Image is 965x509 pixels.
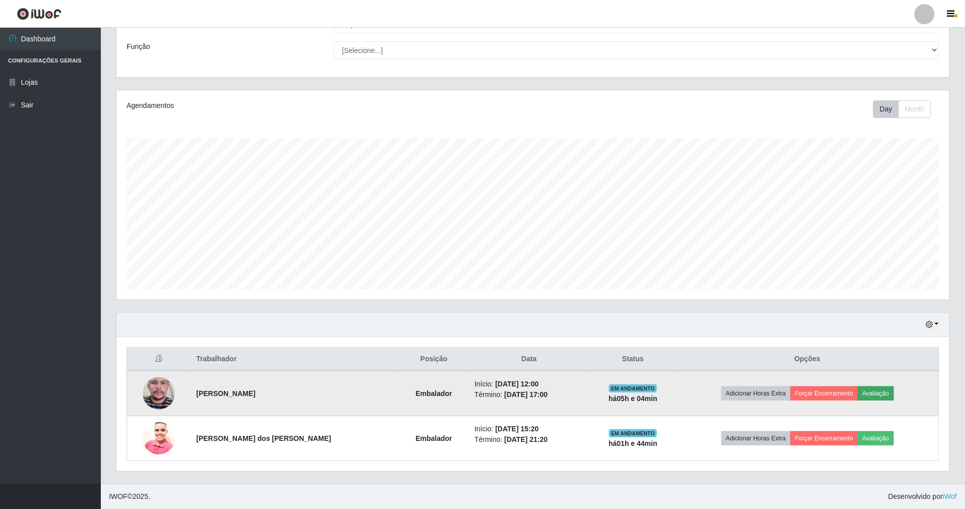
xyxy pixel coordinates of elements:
th: Posição [399,348,468,371]
span: IWOF [109,492,128,500]
button: Adicionar Horas Extra [721,386,791,401]
img: CoreUI Logo [17,8,62,20]
time: [DATE] 21:20 [504,435,548,443]
li: Término: [474,434,584,445]
button: Avaliação [858,431,894,445]
th: Trabalhador [190,348,399,371]
li: Início: [474,379,584,389]
strong: [PERSON_NAME] [196,389,255,398]
button: Adicionar Horas Extra [721,431,791,445]
time: [DATE] 15:20 [496,425,539,433]
button: Day [873,100,899,118]
li: Início: [474,424,584,434]
span: © 2025 . [109,491,150,502]
label: Função [127,41,150,52]
button: Forçar Encerramento [791,431,858,445]
span: Desenvolvido por [888,491,957,502]
button: Month [898,100,931,118]
span: EM ANDAMENTO [609,384,657,392]
time: [DATE] 12:00 [496,380,539,388]
li: Término: [474,389,584,400]
button: Forçar Encerramento [791,386,858,401]
th: Data [468,348,590,371]
strong: há 01 h e 44 min [609,439,657,447]
strong: [PERSON_NAME] dos [PERSON_NAME] [196,434,331,442]
a: iWof [943,492,957,500]
div: Agendamentos [127,100,456,111]
strong: Embalador [416,389,452,398]
th: Status [590,348,676,371]
time: [DATE] 17:00 [504,390,548,399]
button: Avaliação [858,386,894,401]
div: First group [873,100,931,118]
strong: há 05 h e 04 min [609,394,657,403]
th: Opções [676,348,939,371]
div: Toolbar with button groups [873,100,939,118]
strong: Embalador [416,434,452,442]
span: EM ANDAMENTO [609,429,657,437]
img: 1747505561026.jpeg [143,365,175,422]
img: 1744125761618.jpeg [143,417,175,460]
